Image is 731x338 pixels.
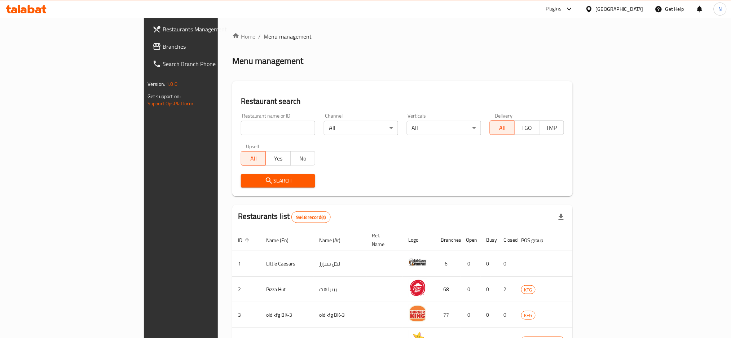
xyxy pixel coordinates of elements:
[319,236,350,245] span: Name (Ar)
[407,121,481,135] div: All
[409,304,427,322] img: old kfg BK-3
[292,214,330,221] span: 9848 record(s)
[241,151,266,166] button: All
[241,174,315,188] button: Search
[238,236,252,245] span: ID
[403,229,435,251] th: Logo
[481,277,498,302] td: 0
[241,96,564,107] h2: Restaurant search
[409,253,427,271] img: Little Caesars
[481,302,498,328] td: 0
[461,251,481,277] td: 0
[163,25,260,34] span: Restaurants Management
[291,211,330,223] div: Total records count
[147,21,266,38] a: Restaurants Management
[372,231,394,249] span: Ref. Name
[147,55,266,73] a: Search Branch Phone
[490,120,515,135] button: All
[521,311,535,320] span: KFG
[294,153,312,164] span: No
[518,123,536,133] span: TGO
[409,279,427,297] img: Pizza Hut
[244,153,263,164] span: All
[260,251,313,277] td: Little Caesars
[269,153,287,164] span: Yes
[264,32,312,41] span: Menu management
[241,121,315,135] input: Search for restaurant name or ID..
[247,176,309,185] span: Search
[493,123,512,133] span: All
[147,79,165,89] span: Version:
[313,277,366,302] td: بيتزا هت
[546,5,562,13] div: Plugins
[324,121,398,135] div: All
[232,55,303,67] h2: Menu management
[266,236,298,245] span: Name (En)
[481,229,498,251] th: Busy
[521,286,535,294] span: KFG
[260,277,313,302] td: Pizza Hut
[147,99,193,108] a: Support.OpsPlatform
[290,151,315,166] button: No
[495,113,513,118] label: Delivery
[147,92,181,101] span: Get support on:
[435,229,461,251] th: Branches
[498,229,515,251] th: Closed
[435,277,461,302] td: 68
[260,302,313,328] td: old kfg BK-3
[163,60,260,68] span: Search Branch Phone
[246,144,259,149] label: Upsell
[514,120,539,135] button: TGO
[596,5,643,13] div: [GEOGRAPHIC_DATA]
[498,277,515,302] td: 2
[313,302,366,328] td: old kfg BK-3
[313,251,366,277] td: ليتل سيزرز
[461,302,481,328] td: 0
[238,211,331,223] h2: Restaurants list
[147,38,266,55] a: Branches
[232,32,573,41] nav: breadcrumb
[552,208,570,226] div: Export file
[435,302,461,328] td: 77
[718,5,722,13] span: N
[163,42,260,51] span: Branches
[461,277,481,302] td: 0
[435,251,461,277] td: 6
[461,229,481,251] th: Open
[542,123,561,133] span: TMP
[166,79,177,89] span: 1.0.0
[265,151,290,166] button: Yes
[498,302,515,328] td: 0
[481,251,498,277] td: 0
[539,120,564,135] button: TMP
[498,251,515,277] td: 0
[521,236,552,245] span: POS group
